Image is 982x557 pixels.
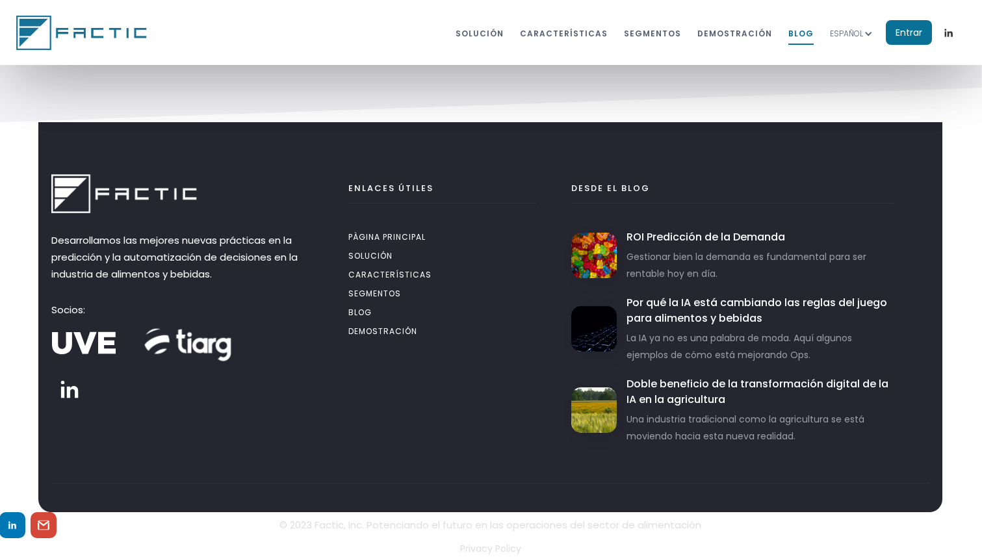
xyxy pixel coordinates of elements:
p: © 2023 Factic, Inc. Potenciando el futuro en las operaciones del sector de alimentación [279,517,701,534]
a: Solución [456,21,504,45]
p: Socios: [51,302,307,318]
a: BLOG [788,21,814,45]
div: ESPAÑOL [830,12,886,53]
a: Por qué la IA está cambiando las reglas del juego para alimentos y bebidasLa IA ya no es una pala... [571,295,894,363]
a: segmentos [348,286,537,305]
h4: desde el blog [571,181,894,203]
img: gmail sharing button [37,519,50,532]
a: BLOG [348,305,537,324]
h4: ENLACES ÚTILES [348,181,537,203]
a: Doble beneficio de la transformación digital de la IA en la agriculturaUna industria tradicional ... [571,376,894,445]
a: Solución [348,248,537,267]
div: ESPAÑOL [830,27,863,40]
a: características [520,21,608,45]
a: dEMOstración [348,324,537,343]
h4: Doble beneficio de la transformación digital de la IA en la agricultura [627,376,894,408]
a: dEMOstración [697,21,772,45]
p: Gestionar bien la demanda es fundamental para ser rentable hoy en día. [627,248,894,282]
p: Desarrollamos las mejores nuevas prácticas en la predicción y la automatización de decisiones en ... [51,232,307,283]
a: ROI Predicción de la DemandaGestionar bien la demanda es fundamental para ser rentable hoy en día. [571,229,894,282]
a: pàgina principal [348,229,537,248]
a: Privacy Policy [51,540,929,557]
a: segmentos [624,21,681,45]
p: Una industria tradicional como la agricultura se está moviendo hacia esta nueva realidad. [627,411,894,445]
h4: ROI Predicción de la Demanda [627,229,894,245]
p: La IA ya no es una palabra de moda. Aquí algunos ejemplos de cómo está mejorando Ops. [627,330,894,363]
a: © 2023 Factic, Inc. Potenciando el futuro en las operaciones del sector de alimentación [279,517,701,540]
a: características [348,267,537,286]
img: linkedin sharing button [6,519,19,532]
a: Entrar [886,20,932,45]
h4: Por qué la IA está cambiando las reglas del juego para alimentos y bebidas [627,295,894,326]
